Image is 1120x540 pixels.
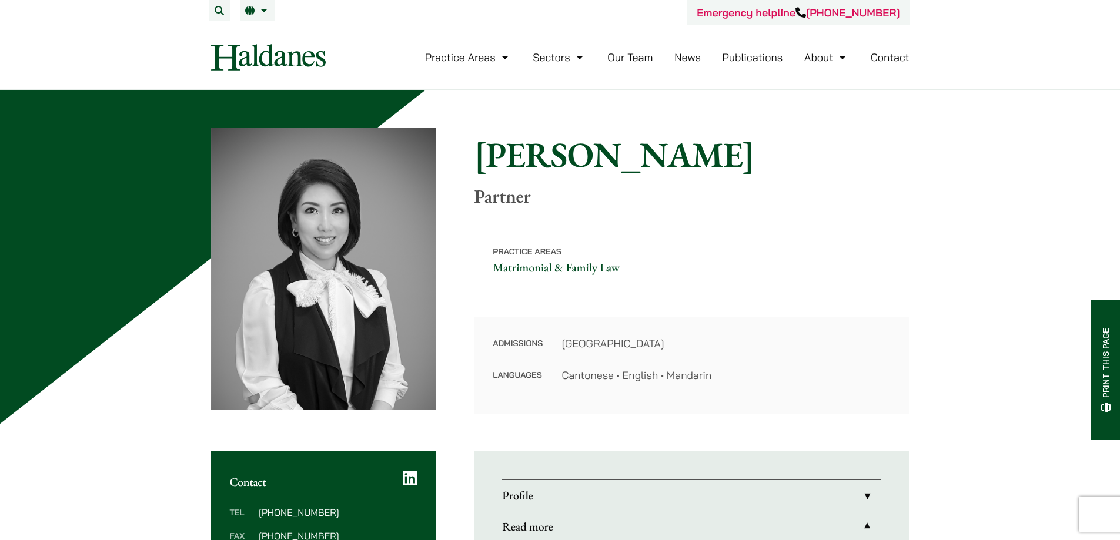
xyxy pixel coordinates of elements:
[493,336,543,367] dt: Admissions
[607,51,653,64] a: Our Team
[245,6,270,15] a: EN
[697,6,900,19] a: Emergency helpline[PHONE_NUMBER]
[871,51,910,64] a: Contact
[493,246,561,257] span: Practice Areas
[230,475,418,489] h2: Contact
[561,336,890,351] dd: [GEOGRAPHIC_DATA]
[502,480,881,511] a: Profile
[403,470,417,487] a: LinkedIn
[533,51,586,64] a: Sectors
[493,260,620,275] a: Matrimonial & Family Law
[674,51,701,64] a: News
[474,133,909,176] h1: [PERSON_NAME]
[723,51,783,64] a: Publications
[804,51,849,64] a: About
[211,44,326,71] img: Logo of Haldanes
[425,51,511,64] a: Practice Areas
[561,367,890,383] dd: Cantonese • English • Mandarin
[474,185,909,207] p: Partner
[493,367,543,383] dt: Languages
[230,508,254,531] dt: Tel
[259,508,417,517] dd: [PHONE_NUMBER]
